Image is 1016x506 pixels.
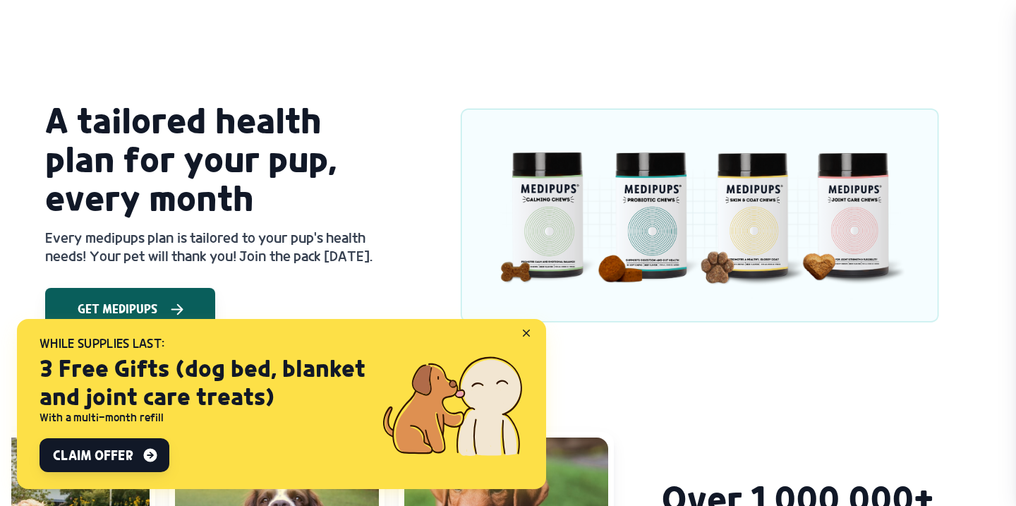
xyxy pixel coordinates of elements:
h6: With a multi-month refill [40,411,365,424]
h3: 3 Free Gifts (dog bed, blanket and joint care treats) [40,354,365,411]
span: Get Medipups [78,302,157,316]
button: Claim Offer [40,438,169,472]
h5: While supplies last: [40,336,365,351]
h2: A tailored health plan for your pup, every month [45,101,395,217]
span: Claim Offer [53,447,133,464]
p: Every medipups plan is tailored to your pup's health needs! Your pet will thank you! Join the pac... [45,229,395,265]
button: Get Medipups [45,288,215,330]
img: Medipups Health Chews [429,103,971,329]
